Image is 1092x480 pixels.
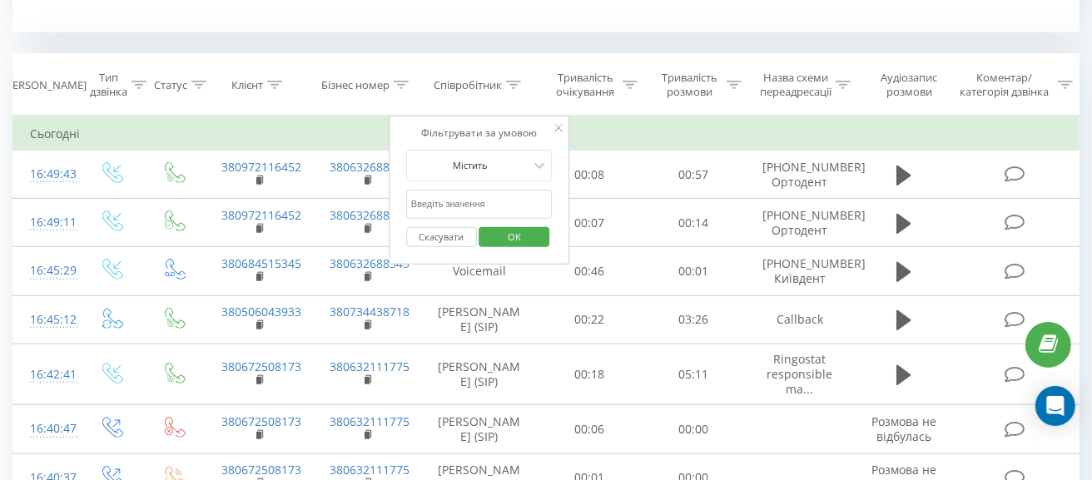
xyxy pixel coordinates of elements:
[221,359,301,374] a: 380672508173
[1035,386,1075,426] div: Open Intercom Messenger
[657,71,722,99] div: Тривалість розмови
[421,295,538,344] td: [PERSON_NAME] (SIP)
[642,247,746,295] td: 00:01
[421,405,538,453] td: [PERSON_NAME] (SIP)
[538,344,642,405] td: 00:18
[869,71,950,99] div: Аудіозапис розмови
[642,295,746,344] td: 03:26
[90,71,127,99] div: Тип дзвінка
[30,304,63,336] div: 16:45:12
[30,206,63,239] div: 16:49:11
[30,158,63,191] div: 16:49:43
[221,207,301,223] a: 380972116452
[538,295,642,344] td: 00:22
[746,199,854,247] td: [PHONE_NUMBER] Ортодент
[421,247,538,295] td: Voicemail
[330,255,409,271] a: 380632688343
[330,359,409,374] a: 380632111775
[642,199,746,247] td: 00:14
[553,71,618,99] div: Тривалість очікування
[746,247,854,295] td: [PHONE_NUMBER] Київдент
[406,227,477,248] button: Скасувати
[330,207,409,223] a: 380632688353
[221,159,301,175] a: 380972116452
[538,199,642,247] td: 00:07
[746,151,854,199] td: [PHONE_NUMBER] Ортодент
[221,304,301,319] a: 380506043933
[421,344,538,405] td: [PERSON_NAME] (SIP)
[231,78,263,92] div: Клієнт
[30,359,63,391] div: 16:42:41
[642,344,746,405] td: 05:11
[2,78,87,92] div: [PERSON_NAME]
[30,255,63,287] div: 16:45:29
[479,227,550,248] button: OK
[221,255,301,271] a: 380684515345
[767,351,832,397] span: Ringostat responsible ma...
[760,71,831,99] div: Назва схеми переадресації
[746,295,854,344] td: Callback
[330,304,409,319] a: 380734438718
[538,405,642,453] td: 00:06
[871,413,936,444] span: Розмова не відбулась
[956,71,1054,99] div: Коментар/категорія дзвінка
[154,78,187,92] div: Статус
[221,462,301,478] a: 380672508173
[642,405,746,453] td: 00:00
[538,151,642,199] td: 00:08
[406,125,553,141] div: Фільтрувати за умовою
[538,247,642,295] td: 00:46
[221,413,301,429] a: 380672508173
[491,224,538,250] span: OK
[642,151,746,199] td: 00:57
[330,413,409,429] a: 380632111775
[13,117,1080,151] td: Сьогодні
[406,190,553,219] input: Введіть значення
[321,78,390,92] div: Бізнес номер
[330,462,409,478] a: 380632111775
[30,413,63,445] div: 16:40:47
[434,78,502,92] div: Співробітник
[330,159,409,175] a: 380632688353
